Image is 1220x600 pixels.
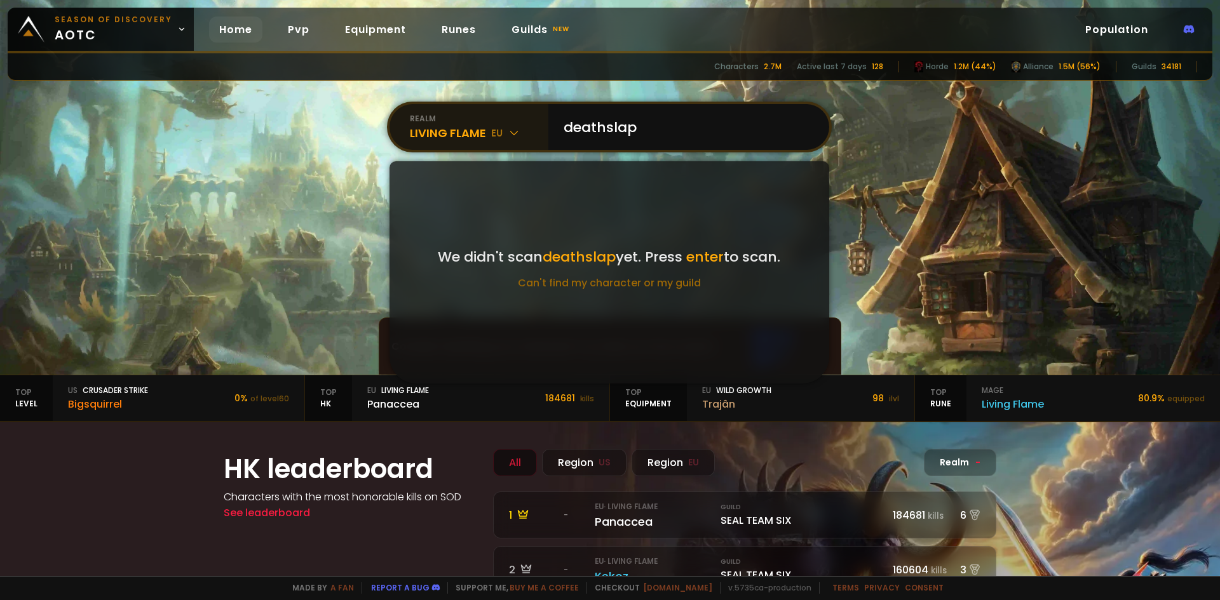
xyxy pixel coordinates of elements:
span: aotc [55,14,172,44]
a: TopHKeuLiving FlamePanaccea184681 kills [305,375,610,421]
small: ilvl [889,393,899,404]
a: 2 -eu· Living FlameKekoz GuildSEAL TEAM SIX160604kills3 [493,546,996,593]
span: Top [15,387,37,398]
span: Checkout [586,582,712,594]
a: Pvp [278,17,320,43]
a: 1 -eu· Living FlamePanaccea GuildSEAL TEAM SIX184681kills6 [493,491,996,538]
span: 160604 [893,563,928,577]
div: Living Flame [982,396,1044,412]
img: horde [914,61,923,72]
a: TopRunemageLiving Flame80.9%equipped [915,375,1220,421]
div: 1.5M (56%) [1059,61,1101,72]
span: - [564,509,568,521]
div: Wild Growth [702,385,771,396]
iframe: Advertisement [379,318,842,375]
a: Population [1075,17,1158,43]
small: eu [491,126,503,140]
a: Home [209,17,262,43]
a: Guildsnew [501,17,582,43]
div: 128 [872,61,883,72]
div: Guilds [1132,61,1156,72]
div: 80.9 % [1138,392,1205,405]
a: See leaderboard [224,505,310,520]
div: Alliance [1012,61,1054,72]
div: equipment [610,375,687,421]
span: 184681 [893,508,925,523]
small: Season of Discovery [55,14,172,25]
div: 2 [509,562,556,578]
a: a fan [330,582,354,593]
a: Can't find my character or my guild [510,267,708,298]
div: Trajân [702,396,771,412]
div: Region [542,449,627,476]
div: 2.7M [764,61,782,72]
div: Characters [714,61,759,72]
p: We didn't scan yet. Press to scan. [438,246,780,267]
div: 1.2M (44%) [954,61,996,72]
input: Search a character... [556,104,814,150]
div: Kekoz [595,568,713,585]
span: Top [625,387,672,398]
div: Active last 7 days [797,61,867,72]
small: equipped [1167,393,1205,404]
small: kills [931,564,947,577]
span: deathslap [543,247,616,267]
small: EU [688,456,699,469]
span: Support me, [447,582,579,594]
small: new [550,22,572,37]
span: mage [982,385,1003,396]
span: eu [367,385,376,396]
div: Rune [915,375,966,421]
div: HK [305,375,352,421]
div: 34181 [1162,61,1181,72]
small: of level 60 [250,393,289,404]
div: All [493,449,537,476]
span: v. 5735ca - production [720,582,811,594]
small: US [599,456,611,469]
span: us [68,385,78,396]
a: TopequipmenteuWild GrowthTrajân98 ilvl [610,375,915,421]
a: Privacy [864,582,900,593]
div: Horde [914,61,949,72]
small: kills [580,393,594,404]
small: eu · Living Flame [595,556,658,566]
span: - [975,456,980,469]
span: Top [930,387,951,398]
div: Panaccea [595,513,713,530]
a: Report a bug [371,582,430,593]
small: Guild [721,557,885,567]
small: eu · Living Flame [595,502,658,512]
div: Bigsquirrel [68,396,148,412]
span: Made by [285,582,354,594]
div: Living Flame [367,385,429,396]
div: Region [632,449,715,476]
h4: Characters with the most honorable kills on SOD [224,489,478,505]
div: Crusader Strike [68,385,148,396]
a: Runes [431,17,486,43]
span: eu [702,385,711,396]
small: kills [928,510,944,522]
div: 184681 [545,392,594,405]
span: enter [686,247,724,267]
div: 6 [947,507,980,523]
h1: HK leaderboard [224,449,478,489]
a: Consent [905,582,944,593]
small: Guild [721,502,885,512]
div: Realm [924,449,996,476]
a: [DOMAIN_NAME] [643,582,712,593]
img: horde [1012,61,1020,72]
span: - [564,564,568,575]
div: 1 [509,507,556,523]
div: Living Flame [410,124,548,142]
div: 0 % [234,392,289,405]
div: SEAL TEAM SIX [721,502,885,528]
a: Terms [832,582,859,593]
span: Top [320,387,337,398]
div: 3 [947,562,980,578]
a: Season of Discoveryaotc [8,8,194,51]
div: SEAL TEAM SIX [721,557,885,583]
a: Equipment [335,17,416,43]
div: 98 [872,392,899,405]
div: Panaccea [367,396,429,412]
a: Buy me a coffee [510,582,579,593]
